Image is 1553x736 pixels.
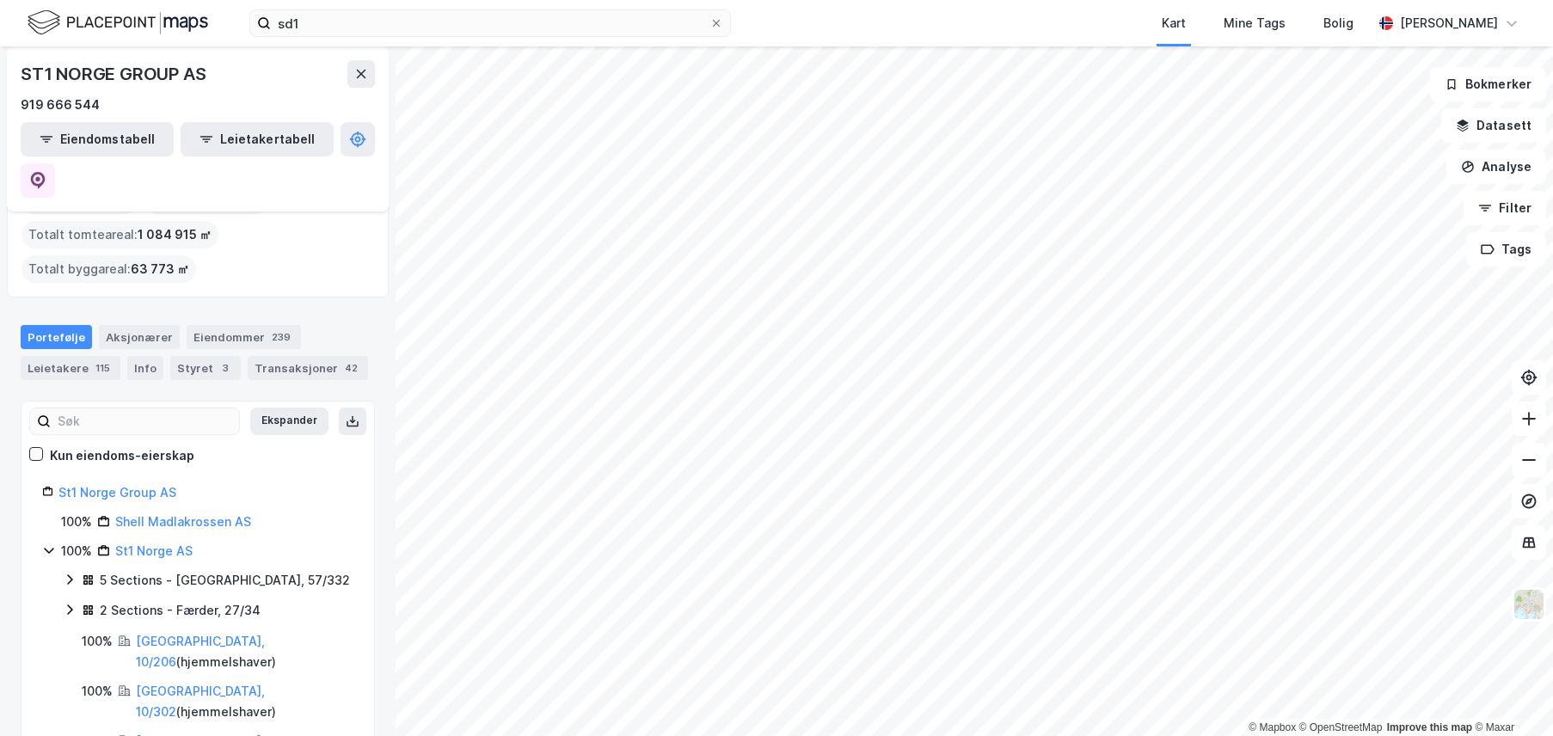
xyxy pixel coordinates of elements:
a: St1 Norge AS [115,543,193,558]
div: 42 [341,359,361,377]
div: 115 [92,359,114,377]
div: 5 Sections - [GEOGRAPHIC_DATA], 57/332 [100,570,350,591]
div: Bolig [1323,13,1354,34]
div: 100% [82,681,113,702]
div: 100% [61,541,92,561]
a: St1 Norge Group AS [58,485,176,500]
button: Analyse [1446,150,1546,184]
a: Shell Madlakrossen AS [115,514,251,529]
button: Eiendomstabell [21,122,174,156]
span: 1 084 915 ㎡ [138,224,212,245]
div: 3 [217,359,234,377]
div: 2 Sections - Færder, 27/34 [100,600,261,621]
div: Kart [1162,13,1186,34]
div: Eiendommer [187,325,301,349]
div: Kun eiendoms-eierskap [50,445,194,466]
a: Improve this map [1387,721,1472,733]
input: Søk på adresse, matrikkel, gårdeiere, leietakere eller personer [271,10,709,36]
a: Mapbox [1249,721,1296,733]
div: Kontrollprogram for chat [1467,653,1553,736]
span: 63 773 ㎡ [131,259,189,279]
a: [GEOGRAPHIC_DATA], 10/302 [136,684,265,719]
a: [GEOGRAPHIC_DATA], 10/206 [136,634,265,669]
div: Aksjonærer [99,325,180,349]
div: Totalt tomteareal : [21,221,218,248]
button: Bokmerker [1430,67,1546,101]
button: Datasett [1441,108,1546,143]
button: Ekspander [250,408,328,435]
button: Leietakertabell [181,122,334,156]
div: Transaksjoner [248,356,368,380]
div: Styret [170,356,241,380]
div: ST1 NORGE GROUP AS [21,60,209,88]
button: Tags [1466,232,1546,267]
div: ( hjemmelshaver ) [136,681,353,722]
div: Mine Tags [1224,13,1286,34]
div: 100% [61,512,92,532]
a: OpenStreetMap [1299,721,1383,733]
img: Z [1513,588,1545,621]
div: Portefølje [21,325,92,349]
img: logo.f888ab2527a4732fd821a326f86c7f29.svg [28,8,208,38]
button: Filter [1464,191,1546,225]
div: 919 666 544 [21,95,100,115]
div: 239 [268,328,294,346]
div: ( hjemmelshaver ) [136,631,353,672]
input: Søk [51,408,239,434]
div: 100% [82,631,113,652]
div: [PERSON_NAME] [1400,13,1498,34]
div: Totalt byggareal : [21,255,196,283]
div: Info [127,356,163,380]
div: Leietakere [21,356,120,380]
iframe: Chat Widget [1467,653,1553,736]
